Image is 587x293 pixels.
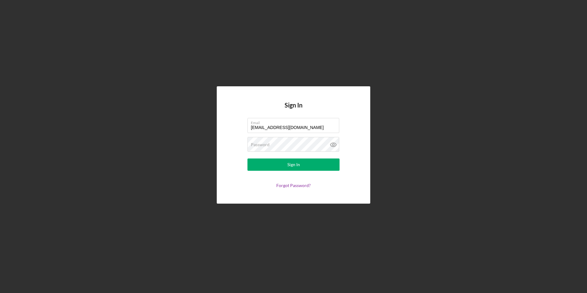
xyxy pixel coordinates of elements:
[276,183,311,188] a: Forgot Password?
[287,158,300,171] div: Sign In
[285,102,302,118] h4: Sign In
[247,158,340,171] button: Sign In
[251,118,339,125] label: Email
[251,142,270,147] label: Password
